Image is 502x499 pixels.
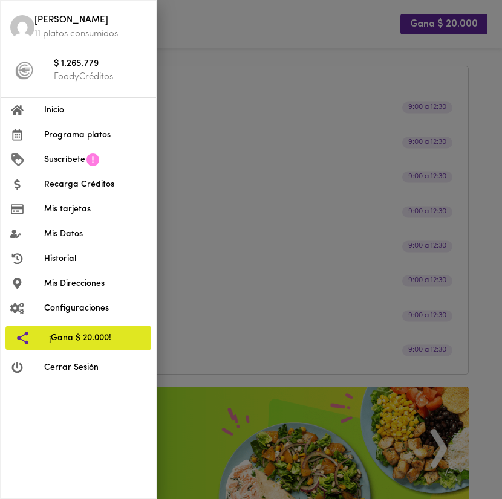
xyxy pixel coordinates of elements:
[34,14,146,28] span: [PERSON_NAME]
[34,28,146,40] p: 11 platos consumidos
[44,203,146,216] span: Mis tarjetas
[44,104,146,117] span: Inicio
[44,253,146,265] span: Historial
[49,332,142,344] span: ¡Gana $ 20.000!
[44,178,146,191] span: Recarga Créditos
[44,361,146,374] span: Cerrar Sesión
[15,62,33,80] img: foody-creditos-black.png
[444,441,502,499] iframe: Messagebird Livechat Widget
[44,129,146,141] span: Programa platos
[54,71,146,83] p: FoodyCréditos
[44,153,85,166] span: Suscríbete
[44,277,146,290] span: Mis Direcciones
[44,302,146,315] span: Configuraciones
[54,57,146,71] span: $ 1.265.779
[44,228,146,240] span: Mis Datos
